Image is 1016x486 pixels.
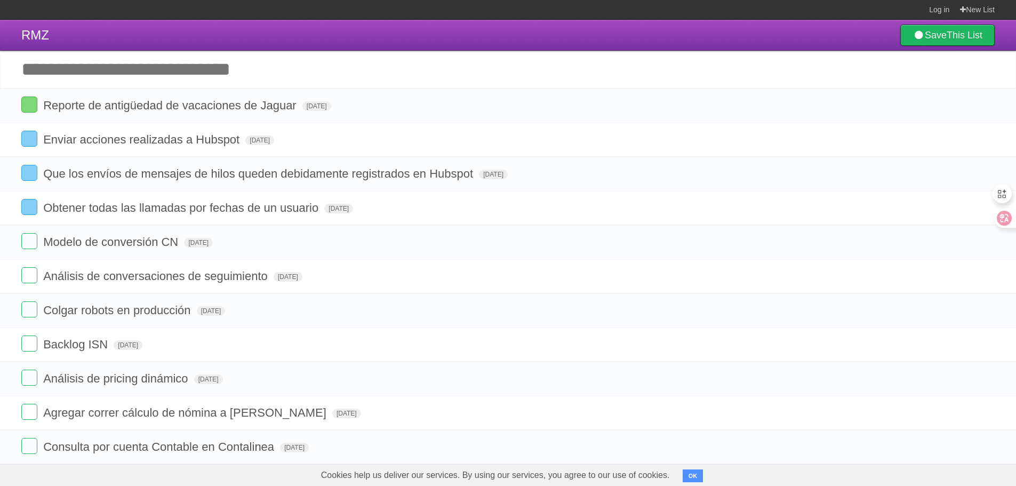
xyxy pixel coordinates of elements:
[310,465,681,486] span: Cookies help us deliver our services. By using our services, you agree to our use of cookies.
[21,97,37,113] label: Done
[184,238,213,248] span: [DATE]
[194,375,223,384] span: [DATE]
[43,167,476,180] span: Que los envíos de mensajes de hilos queden debidamente registrados en Hubspot
[197,306,226,316] span: [DATE]
[280,443,309,452] span: [DATE]
[43,235,181,249] span: Modelo de conversión CN
[332,409,361,418] span: [DATE]
[21,28,49,42] span: RMZ
[21,301,37,317] label: Done
[479,170,508,179] span: [DATE]
[947,30,982,41] b: This List
[43,440,277,453] span: Consulta por cuenta Contable en Contalinea
[21,165,37,181] label: Done
[324,204,353,213] span: [DATE]
[43,304,193,317] span: Colgar robots en producción
[21,267,37,283] label: Done
[21,370,37,386] label: Done
[21,438,37,454] label: Done
[274,272,302,282] span: [DATE]
[900,25,995,46] a: SaveThis List
[683,469,703,482] button: OK
[21,404,37,420] label: Done
[21,199,37,215] label: Done
[114,340,142,350] span: [DATE]
[43,201,321,214] span: Obtener todas las llamadas por fechas de un usuario
[302,101,331,111] span: [DATE]
[43,406,329,419] span: Agregar correr cálculo de nómina a [PERSON_NAME]
[43,133,242,146] span: Enviar acciones realizadas a Hubspot
[245,136,274,145] span: [DATE]
[43,269,270,283] span: Análisis de conversaciones de seguimiento
[43,372,190,385] span: Análisis de pricing dinámico
[43,338,110,351] span: Backlog ISN
[21,233,37,249] label: Done
[43,99,299,112] span: Reporte de antigüedad de vacaciones de Jaguar
[21,131,37,147] label: Done
[21,336,37,352] label: Done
